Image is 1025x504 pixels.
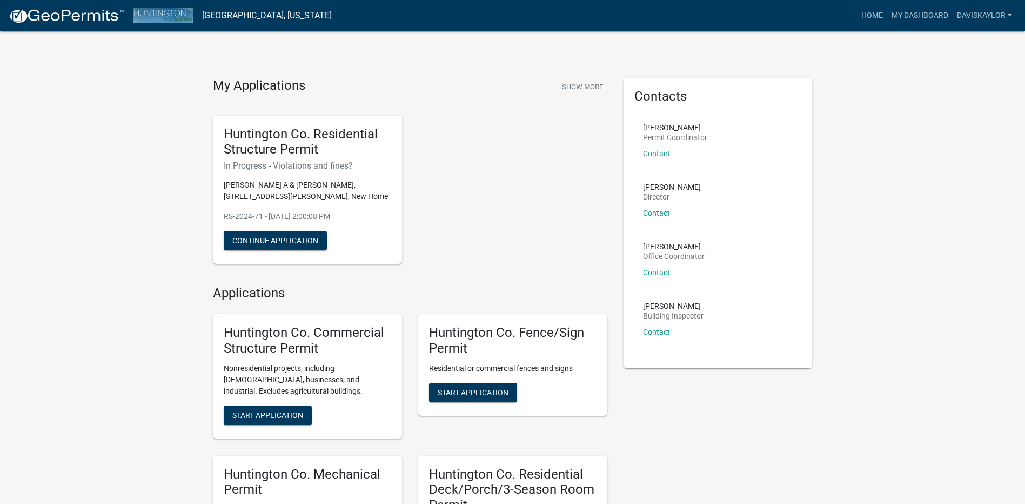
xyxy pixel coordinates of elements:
[133,8,193,23] img: Huntington County, Indiana
[558,78,607,96] button: Show More
[213,286,607,301] h4: Applications
[224,467,391,498] h5: Huntington Co. Mechanical Permit
[429,363,597,374] p: Residential or commercial fences and signs
[429,383,517,402] button: Start Application
[429,325,597,356] h5: Huntington Co. Fence/Sign Permit
[438,388,508,396] span: Start Application
[643,312,704,320] p: Building Inspector
[643,149,670,158] a: Contact
[643,193,701,201] p: Director
[643,253,705,260] p: Office Coordinator
[643,243,705,250] p: [PERSON_NAME]
[643,328,670,336] a: Contact
[213,78,305,94] h4: My Applications
[634,89,802,104] h5: Contacts
[643,124,707,131] p: [PERSON_NAME]
[224,325,391,356] h5: Huntington Co. Commercial Structure Permit
[857,5,887,26] a: Home
[643,209,670,217] a: Contact
[643,302,704,310] p: [PERSON_NAME]
[224,231,327,250] button: Continue Application
[643,183,701,191] p: [PERSON_NAME]
[224,211,391,222] p: RS-2024-71 - [DATE] 2:00:08 PM
[887,5,953,26] a: My Dashboard
[224,161,391,171] h6: In Progress - Violations and fines?
[224,406,312,425] button: Start Application
[202,6,332,25] a: [GEOGRAPHIC_DATA], [US_STATE]
[224,180,391,202] p: [PERSON_NAME] A & [PERSON_NAME], [STREET_ADDRESS][PERSON_NAME], New Home
[224,127,391,158] h5: Huntington Co. Residential Structure Permit
[224,363,391,397] p: Nonresidential projects, including [DEMOGRAPHIC_DATA], businesses, and industrial. Excludes agric...
[953,5,1016,26] a: daviskaylor
[643,134,707,141] p: Permit Coordinator
[232,410,303,419] span: Start Application
[643,268,670,277] a: Contact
